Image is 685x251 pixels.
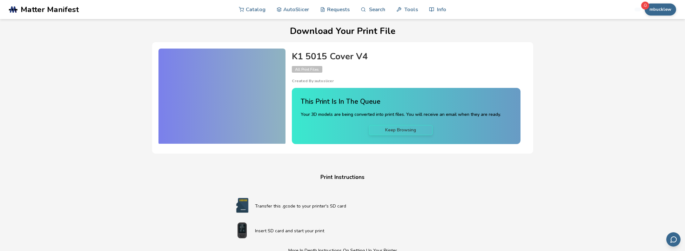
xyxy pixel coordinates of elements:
h1: Download Your Print File [14,26,671,36]
h4: This Print Is In The Queue [301,97,501,107]
span: Matter Manifest [21,5,79,14]
button: mbucklew [645,3,676,16]
h4: K1 5015 Cover V4 [292,52,520,62]
p: Transfer this .gcode to your printer's SD card [255,203,456,209]
span: All Print Files [292,66,322,73]
p: Created By: autoslicer [292,79,520,83]
a: Keep Browsing [369,125,433,135]
h4: Print Instructions [222,173,463,182]
img: Start print [230,222,255,238]
img: SD card [230,197,255,213]
button: Send feedback via email [666,232,681,247]
p: Your 3D models are being converted into print files. You will receive an email when they are ready. [301,111,501,118]
p: Insert SD card and start your print [255,228,456,234]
